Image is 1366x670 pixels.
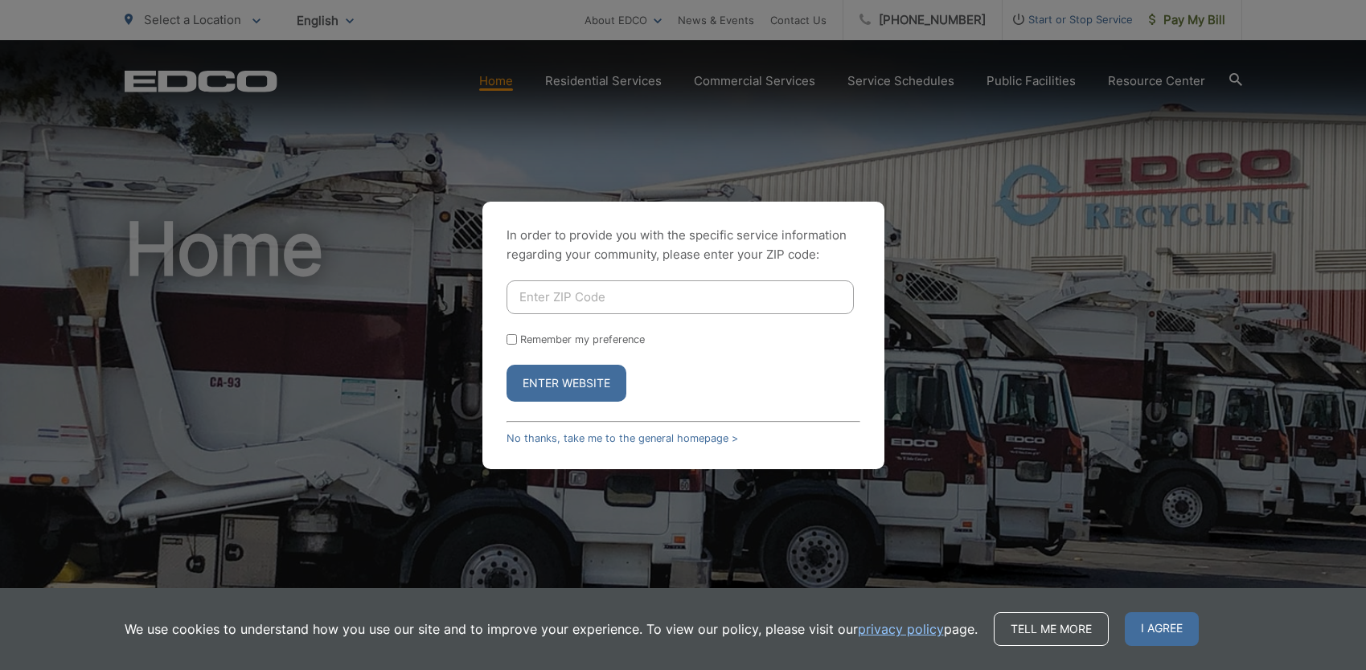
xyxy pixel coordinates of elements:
label: Remember my preference [520,333,645,345]
a: privacy policy [858,619,944,639]
a: Tell me more [994,612,1109,646]
p: In order to provide you with the specific service information regarding your community, please en... [507,226,860,264]
input: Enter ZIP Code [507,280,854,314]
button: Enter Website [507,365,626,402]
span: I agree [1125,612,1199,646]
p: We use cookies to understand how you use our site and to improve your experience. To view our pol... [125,619,978,639]
a: No thanks, take me to the general homepage > [507,432,738,444]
